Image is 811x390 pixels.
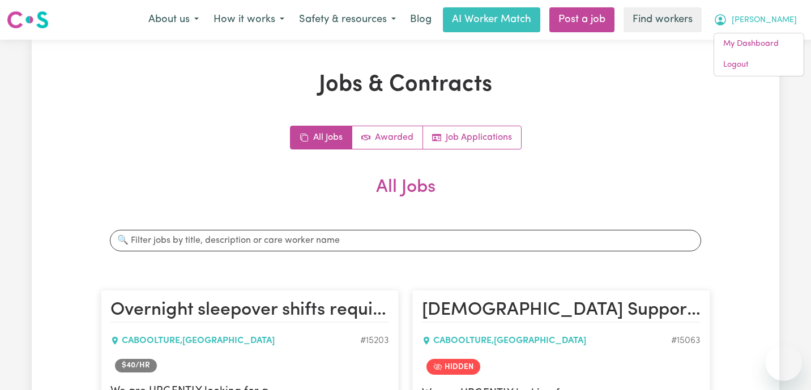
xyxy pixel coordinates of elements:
[141,8,206,32] button: About us
[115,359,157,372] span: Job rate per hour
[7,10,49,30] img: Careseekers logo
[101,177,710,216] h2: All Jobs
[766,345,802,381] iframe: Button to launch messaging window
[110,299,389,322] h2: Overnight sleepover shifts required
[624,7,702,32] a: Find workers
[732,14,797,27] span: [PERSON_NAME]
[423,126,521,149] a: Job applications
[714,54,804,76] a: Logout
[110,230,701,251] input: 🔍 Filter jobs by title, description or care worker name
[426,359,480,375] span: Job is hidden
[292,8,403,32] button: Safety & resources
[422,299,701,322] h2: Female Support Worker Needed In Caboolture, QLD
[714,33,804,55] a: My Dashboard
[206,8,292,32] button: How it works
[422,334,671,348] div: CABOOLTURE , [GEOGRAPHIC_DATA]
[7,7,49,33] a: Careseekers logo
[352,126,423,149] a: Active jobs
[291,126,352,149] a: All jobs
[706,8,804,32] button: My Account
[360,334,389,348] div: Job ID #15203
[714,33,804,76] div: My Account
[110,334,360,348] div: CABOOLTURE , [GEOGRAPHIC_DATA]
[671,334,701,348] div: Job ID #15063
[101,71,710,98] h1: Jobs & Contracts
[549,7,614,32] a: Post a job
[403,7,438,32] a: Blog
[443,7,540,32] a: AI Worker Match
